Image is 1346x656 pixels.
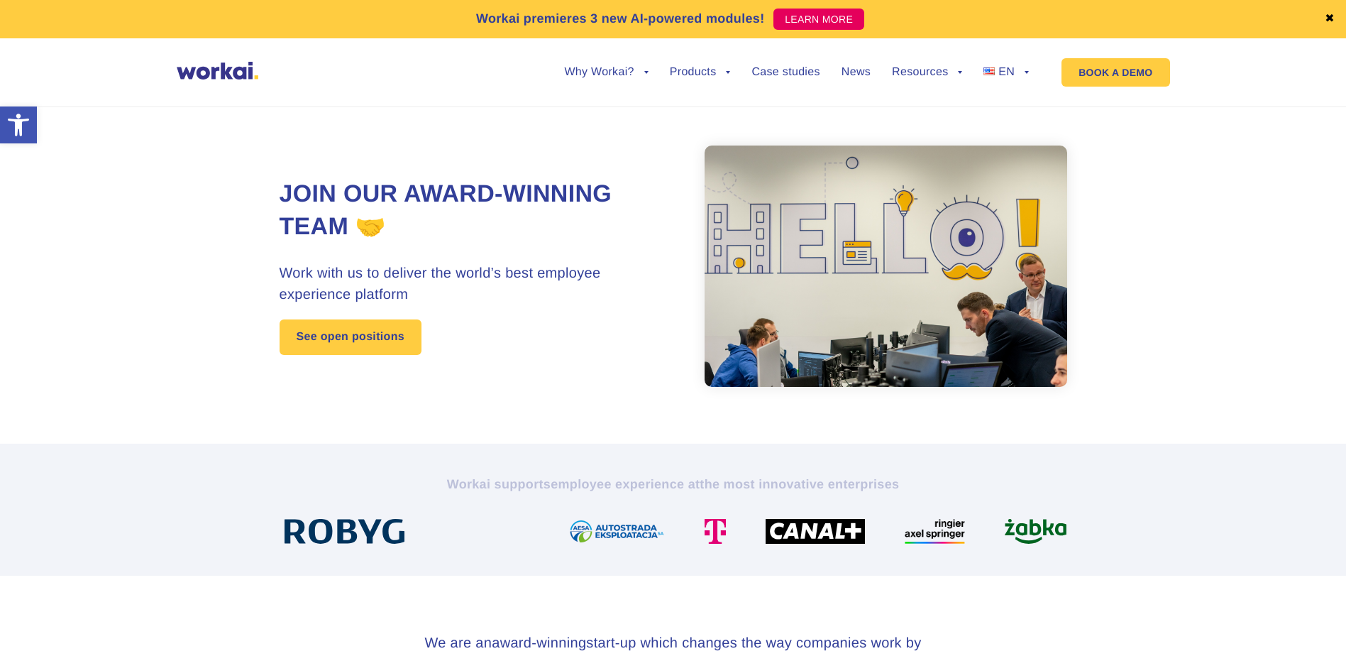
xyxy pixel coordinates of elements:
[280,178,673,244] h1: Join our award-winning team 🤝
[670,67,731,78] a: Products
[564,67,648,78] a: Why Workai?
[998,66,1015,78] span: EN
[751,67,820,78] a: Case studies
[1325,13,1335,25] a: ✖
[773,9,864,30] a: LEARN MORE
[492,635,586,651] i: award-winning
[280,476,1067,493] h2: Workai supports the most innovative enterprises
[280,263,673,305] h3: Work with us to deliver the world’s best employee experience platform
[842,67,871,78] a: News
[476,9,765,28] p: Workai premieres 3 new AI-powered modules!
[551,477,700,491] i: employee experience at
[280,319,421,355] a: See open positions
[1061,58,1169,87] a: BOOK A DEMO
[892,67,962,78] a: Resources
